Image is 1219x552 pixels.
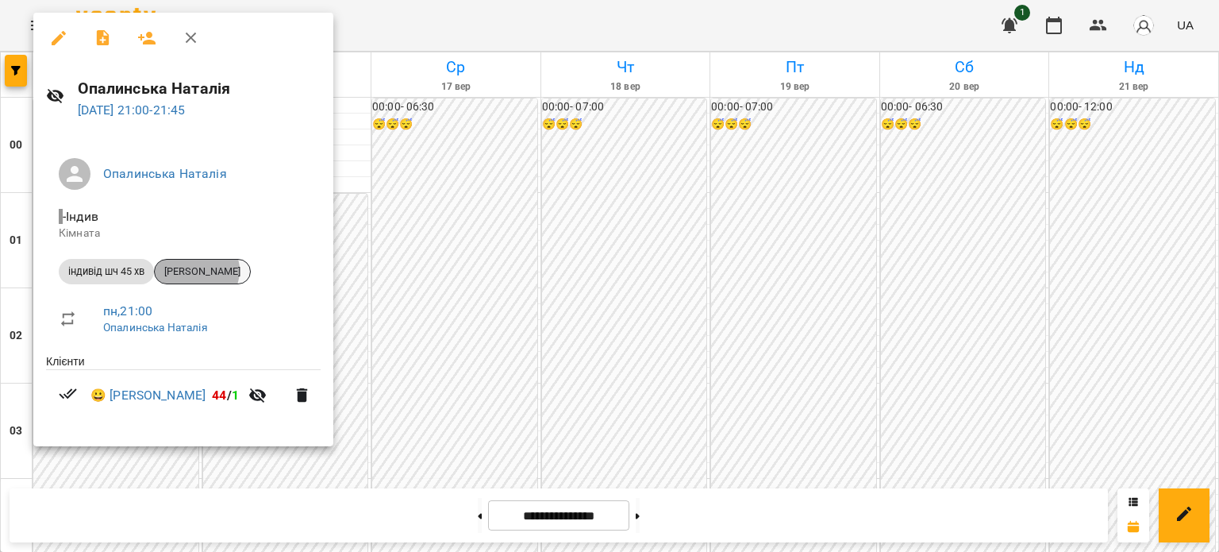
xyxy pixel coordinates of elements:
[155,264,250,279] span: [PERSON_NAME]
[59,209,102,224] span: - Індив
[212,388,239,403] b: /
[103,303,152,318] a: пн , 21:00
[103,321,208,334] a: Опалинська Наталія
[59,384,78,403] svg: Візит сплачено
[59,226,308,241] p: Кімната
[232,388,239,403] span: 1
[90,386,206,405] a: 😀 [PERSON_NAME]
[59,264,154,279] span: індивід шч 45 хв
[46,353,321,427] ul: Клієнти
[154,259,251,284] div: [PERSON_NAME]
[78,102,186,118] a: [DATE] 21:00-21:45
[78,76,321,101] h6: Опалинська Наталія
[103,166,227,181] a: Опалинська Наталія
[212,388,226,403] span: 44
